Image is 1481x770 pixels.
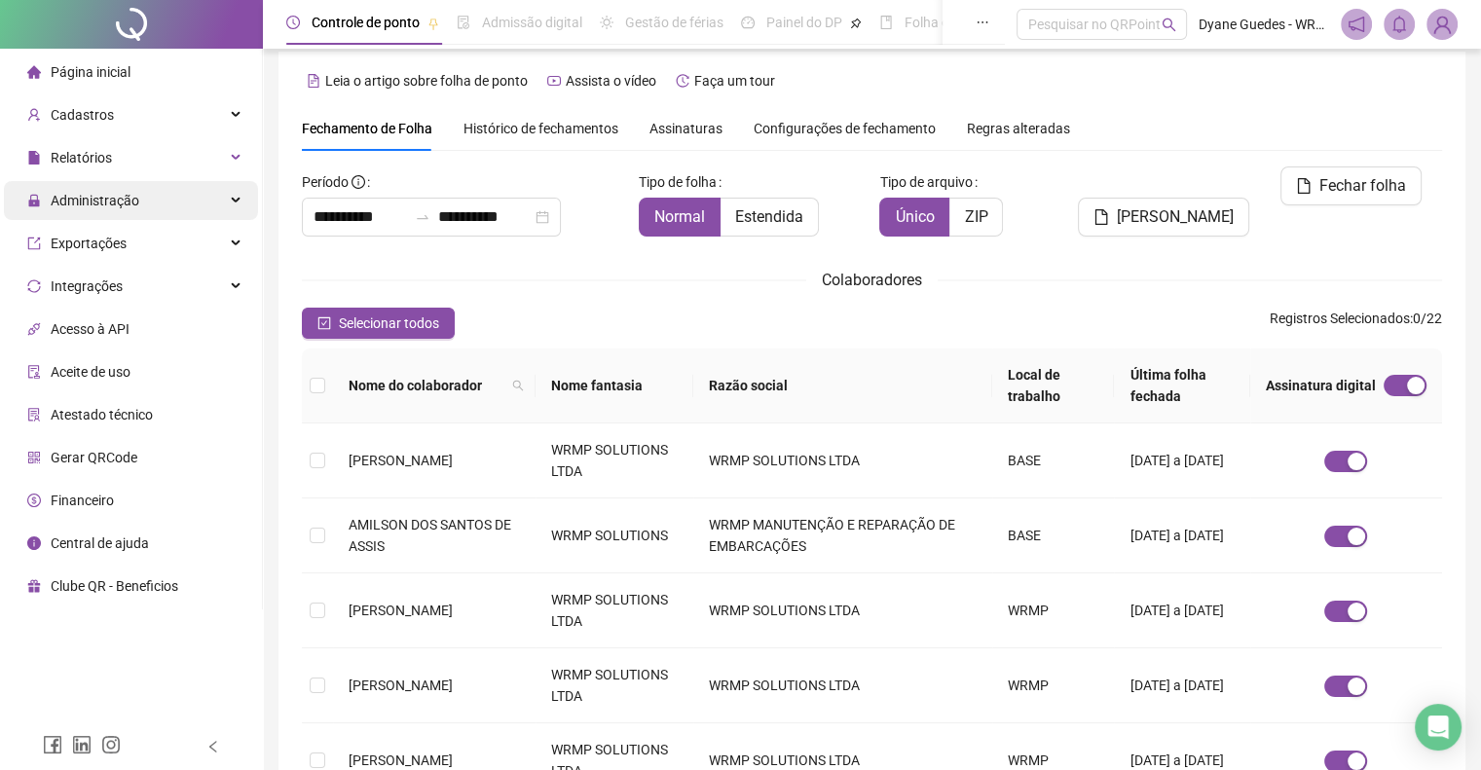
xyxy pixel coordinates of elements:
[51,193,139,208] span: Administração
[905,15,1029,30] span: Folha de pagamento
[1114,423,1250,498] td: [DATE] a [DATE]
[51,450,137,465] span: Gerar QRCode
[879,171,972,193] span: Tipo de arquivo
[27,408,41,422] span: solution
[536,348,693,423] th: Nome fantasia
[51,535,149,551] span: Central de ajuda
[349,517,511,554] span: AMILSON DOS SANTOS DE ASSIS
[625,15,723,30] span: Gestão de férias
[349,678,453,693] span: [PERSON_NAME]
[964,207,987,226] span: ZIP
[693,498,993,573] td: WRMP MANUTENÇÃO E REPARAÇÃO DE EMBARCAÇÕES
[27,194,41,207] span: lock
[992,498,1114,573] td: BASE
[72,735,92,754] span: linkedin
[312,15,420,30] span: Controle de ponto
[51,407,153,422] span: Atestado técnico
[1114,648,1250,723] td: [DATE] a [DATE]
[654,207,705,226] span: Normal
[317,316,331,330] span: check-square
[992,573,1114,648] td: WRMP
[1270,308,1442,339] span: : 0 / 22
[27,65,41,79] span: home
[27,579,41,593] span: gift
[349,453,453,468] span: [PERSON_NAME]
[51,364,130,380] span: Aceite de uso
[536,648,693,723] td: WRMP SOLUTIONS LTDA
[512,380,524,391] span: search
[649,122,722,135] span: Assinaturas
[101,735,121,754] span: instagram
[349,603,453,618] span: [PERSON_NAME]
[51,578,178,594] span: Clube QR - Beneficios
[879,16,893,29] span: book
[27,279,41,293] span: sync
[976,16,989,29] span: ellipsis
[339,312,439,334] span: Selecionar todos
[27,536,41,550] span: info-circle
[1114,348,1250,423] th: Última folha fechada
[27,494,41,507] span: dollar
[600,16,613,29] span: sun
[349,752,453,768] span: [PERSON_NAME]
[27,322,41,336] span: api
[536,573,693,648] td: WRMP SOLUTIONS LTDA
[27,108,41,122] span: user-add
[694,73,775,89] span: Faça um tour
[307,74,320,88] span: file-text
[1117,205,1234,229] span: [PERSON_NAME]
[51,278,123,294] span: Integrações
[1114,498,1250,573] td: [DATE] a [DATE]
[1280,166,1422,205] button: Fechar folha
[766,15,842,30] span: Painel do DP
[415,209,430,225] span: to
[639,171,717,193] span: Tipo de folha
[536,423,693,498] td: WRMP SOLUTIONS LTDA
[206,740,220,753] span: left
[895,207,934,226] span: Único
[427,18,439,29] span: pushpin
[1415,704,1462,751] div: Open Intercom Messenger
[1390,16,1408,33] span: bell
[1296,178,1312,194] span: file
[693,423,993,498] td: WRMP SOLUTIONS LTDA
[349,375,504,396] span: Nome do colaborador
[992,348,1114,423] th: Local de trabalho
[1078,198,1249,237] button: [PERSON_NAME]
[51,236,127,251] span: Exportações
[1162,18,1176,32] span: search
[547,74,561,88] span: youtube
[27,237,41,250] span: export
[51,107,114,123] span: Cadastros
[754,122,936,135] span: Configurações de fechamento
[457,16,470,29] span: file-done
[693,348,993,423] th: Razão social
[1093,209,1109,225] span: file
[693,648,993,723] td: WRMP SOLUTIONS LTDA
[27,365,41,379] span: audit
[43,735,62,754] span: facebook
[992,423,1114,498] td: BASE
[967,122,1070,135] span: Regras alteradas
[27,451,41,464] span: qrcode
[1348,16,1365,33] span: notification
[27,151,41,165] span: file
[822,271,922,289] span: Colaboradores
[352,175,365,189] span: info-circle
[51,493,114,508] span: Financeiro
[415,209,430,225] span: swap-right
[741,16,755,29] span: dashboard
[302,308,455,339] button: Selecionar todos
[735,207,803,226] span: Estendida
[1266,375,1376,396] span: Assinatura digital
[1270,311,1410,326] span: Registros Selecionados
[325,73,528,89] span: Leia o artigo sobre folha de ponto
[693,573,993,648] td: WRMP SOLUTIONS LTDA
[286,16,300,29] span: clock-circle
[676,74,689,88] span: history
[850,18,862,29] span: pushpin
[482,15,582,30] span: Admissão digital
[1199,14,1329,35] span: Dyane Guedes - WRMP SOLUTIONS
[302,121,432,136] span: Fechamento de Folha
[566,73,656,89] span: Assista o vídeo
